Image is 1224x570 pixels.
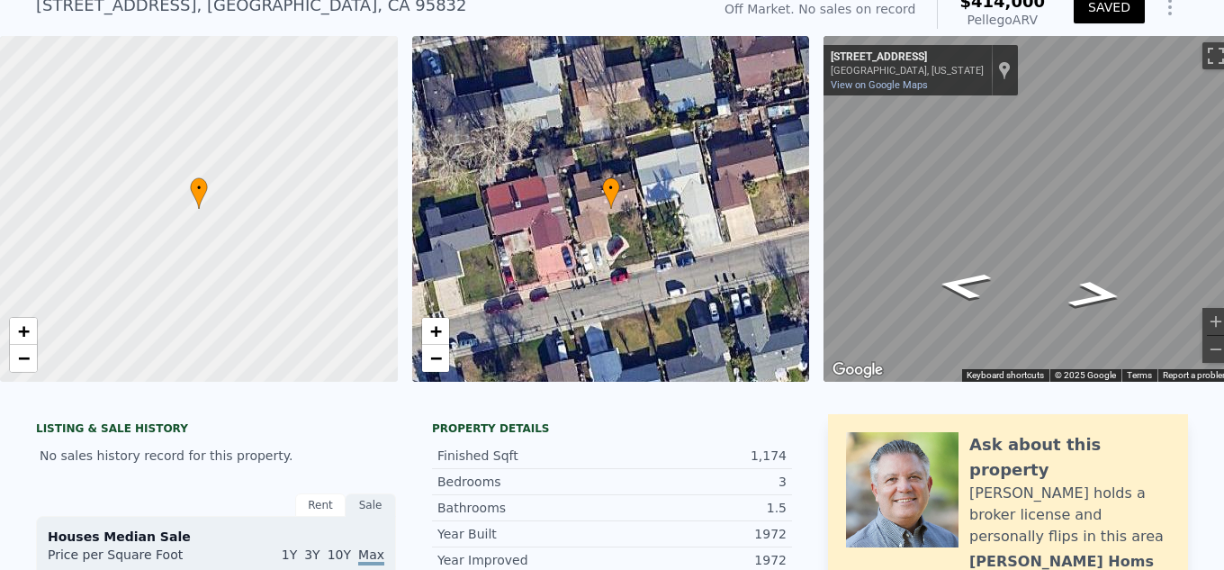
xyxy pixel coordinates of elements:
a: Zoom out [10,345,37,372]
div: Bathrooms [437,499,612,517]
button: Keyboard shortcuts [967,369,1044,382]
span: + [429,320,441,342]
a: Show location on map [998,60,1011,80]
path: Go West, Deerhaven Way [913,265,1014,306]
div: • [602,177,620,209]
span: 1Y [282,547,297,562]
span: Max [358,547,384,565]
div: • [190,177,208,209]
a: Zoom in [422,318,449,345]
div: 1972 [612,551,787,569]
div: [PERSON_NAME] holds a broker license and personally flips in this area [969,483,1170,547]
div: Year Improved [437,551,612,569]
a: Zoom in [10,318,37,345]
div: [STREET_ADDRESS] [831,50,984,65]
a: Open this area in Google Maps (opens a new window) [828,358,887,382]
path: Go East, Deerhaven Way [1045,275,1147,316]
div: Houses Median Sale [48,528,384,546]
span: 3Y [304,547,319,562]
a: Terms (opens in new tab) [1127,370,1152,380]
span: • [602,180,620,196]
span: • [190,180,208,196]
div: Bedrooms [437,473,612,491]
div: 1972 [612,525,787,543]
img: Google [828,358,887,382]
div: Rent [295,493,346,517]
div: 3 [612,473,787,491]
a: Zoom out [422,345,449,372]
span: − [429,347,441,369]
div: No sales history record for this property. [36,439,396,472]
span: + [18,320,30,342]
span: © 2025 Google [1055,370,1116,380]
span: − [18,347,30,369]
div: Sale [346,493,396,517]
a: View on Google Maps [831,79,928,91]
div: Pellego ARV [959,11,1045,29]
div: Finished Sqft [437,447,612,465]
div: [GEOGRAPHIC_DATA], [US_STATE] [831,65,984,77]
div: LISTING & SALE HISTORY [36,421,396,439]
div: Ask about this property [969,432,1170,483]
span: 10Y [328,547,351,562]
div: 1.5 [612,499,787,517]
div: 1,174 [612,447,787,465]
div: Property details [432,421,792,436]
div: Year Built [437,525,612,543]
